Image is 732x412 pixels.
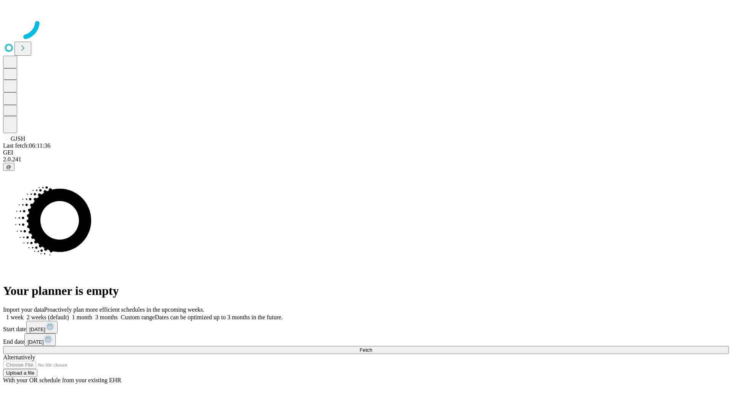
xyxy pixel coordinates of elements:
[29,327,45,332] span: [DATE]
[3,354,35,360] span: Alternatively
[24,333,56,346] button: [DATE]
[95,314,118,320] span: 3 months
[3,333,729,346] div: End date
[360,347,372,353] span: Fetch
[44,306,204,313] span: Proactively plan more efficient schedules in the upcoming weeks.
[3,163,14,171] button: @
[3,142,50,149] span: Last fetch: 06:11:36
[3,321,729,333] div: Start date
[3,306,44,313] span: Import your data
[155,314,283,320] span: Dates can be optimized up to 3 months in the future.
[3,156,729,163] div: 2.0.241
[72,314,92,320] span: 1 month
[6,164,11,170] span: @
[3,346,729,354] button: Fetch
[3,284,729,298] h1: Your planner is empty
[27,339,43,345] span: [DATE]
[3,369,37,377] button: Upload a file
[11,135,25,142] span: GJSH
[27,314,69,320] span: 2 weeks (default)
[6,314,24,320] span: 1 week
[3,149,729,156] div: GEI
[3,377,121,383] span: With your OR schedule from your existing EHR
[26,321,58,333] button: [DATE]
[121,314,155,320] span: Custom range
